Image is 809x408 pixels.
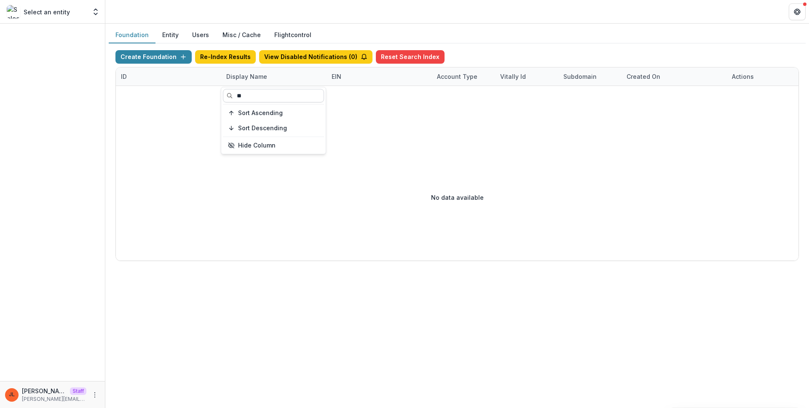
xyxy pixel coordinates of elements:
[495,72,531,81] div: Vitally Id
[558,72,602,81] div: Subdomain
[223,139,324,152] button: Hide Column
[223,106,324,120] button: Sort Ascending
[432,67,495,86] div: Account Type
[259,50,372,64] button: View Disabled Notifications (0)
[24,8,70,16] p: Select an entity
[116,67,221,86] div: ID
[327,67,432,86] div: EIN
[109,27,155,43] button: Foundation
[238,125,287,132] span: Sort Descending
[327,72,346,81] div: EIN
[22,395,86,403] p: [PERSON_NAME][EMAIL_ADDRESS][DOMAIN_NAME]
[558,67,621,86] div: Subdomain
[185,27,216,43] button: Users
[216,27,268,43] button: Misc / Cache
[727,72,759,81] div: Actions
[495,67,558,86] div: Vitally Id
[621,72,665,81] div: Created on
[90,3,102,20] button: Open entity switcher
[70,387,86,395] p: Staff
[22,387,67,395] p: [PERSON_NAME]
[221,72,272,81] div: Display Name
[90,390,100,400] button: More
[195,50,256,64] button: Re-Index Results
[155,27,185,43] button: Entity
[274,30,311,39] a: Flightcontrol
[9,392,15,397] div: Jeanne Locker
[432,72,482,81] div: Account Type
[221,67,327,86] div: Display Name
[621,67,727,86] div: Created on
[238,110,283,117] span: Sort Ascending
[223,121,324,135] button: Sort Descending
[7,5,20,19] img: Select an entity
[115,50,192,64] button: Create Foundation
[789,3,806,20] button: Get Help
[376,50,445,64] button: Reset Search Index
[116,72,132,81] div: ID
[431,193,484,202] p: No data available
